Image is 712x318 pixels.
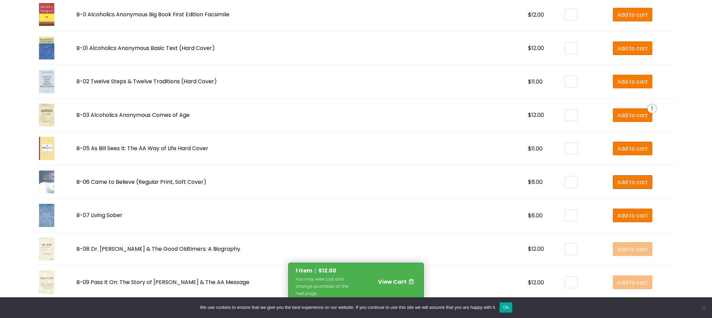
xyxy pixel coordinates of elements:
[76,278,249,286] a: B-09 Pass It On: The Story of [PERSON_NAME] & The AA Message
[617,77,648,86] span: Add to cart
[613,108,652,122] a: Add to cart1
[76,11,229,18] a: B-0 Alcoholics Anonymous Big Book First Edition Facsimile
[700,304,707,311] span: No
[296,267,298,275] span: 1
[613,242,652,256] a: Add to cart
[299,267,312,275] span: Item
[528,78,531,86] span: $
[647,104,656,113] i: 1
[528,279,531,286] span: $
[613,75,652,88] a: Add to cart
[39,271,54,294] img: B-09 Pass It On: The Story of Bill Wilson & The AA Message
[617,11,648,19] span: Add to cart
[528,111,531,119] span: $
[528,11,531,19] span: $
[617,178,648,187] span: Add to cart
[76,178,206,186] a: B-06 Came to Believe (Regular Print, Soft Cover)
[617,245,648,253] span: Add to cart
[528,245,531,253] span: $
[531,178,543,186] span: 6.00
[613,175,652,189] a: Add to cart
[76,111,190,119] a: B-03 Alcoholics Anonymous Comes of Age
[39,171,54,194] img: B-06 Came to Believe (Regular Print, Soft Cover)
[531,78,543,86] span: 11.00
[613,276,652,289] a: Add to cart
[528,212,531,219] span: $
[39,3,54,26] img: B-0 Alcoholics Anonymous Big Book First Edition Facsimile
[528,44,531,52] span: $
[617,211,648,220] span: Add to cart
[39,237,54,261] img: B-08 Dr. Bob & The Good Oldtimers: A Biography
[617,44,648,53] span: Add to cart
[76,211,123,219] a: B-07 Living Sober
[613,142,652,155] a: Add to cart
[531,279,544,286] span: 12.00
[76,245,240,253] a: B-08 Dr. [PERSON_NAME] & The Good Oldtimers: A Biography
[39,70,54,93] img: B-02 Twelve Steps & Twelve Traditions (Hard Cover)
[39,137,54,160] img: B-05 As Bill Sees It: The AA Way of Life Hard Cover
[296,276,355,297] div: You may view cart and change quantities on the next page.
[613,209,652,222] a: Add to cart
[500,302,512,313] button: Ok
[76,144,208,152] a: B-05 As Bill Sees It: The AA Way of Life Hard Cover
[531,11,544,19] span: 12.00
[322,267,336,275] span: 12.00
[613,41,652,55] a: Add to cart
[617,278,648,287] span: Add to cart
[528,145,531,153] span: $
[200,304,496,311] span: We use cookies to ensure that we give you the best experience on our website. If you continue to ...
[378,278,407,286] span: View Cart
[531,44,544,52] span: 12.00
[617,144,648,153] span: Add to cart
[39,37,54,60] img: B-01 Alcoholics Anonymous Basic Text (Hard Cover)
[39,104,54,127] img: B-03 Alcoholics Anonymous Comes of Age
[531,245,544,253] span: 12.00
[617,111,648,120] span: Add to cart
[531,145,543,153] span: 11.00
[531,212,543,219] span: 6.00
[318,267,322,275] span: $
[613,8,652,21] a: Add to cart
[39,204,54,227] img: B-07 Living Sober
[531,111,544,119] span: 12.00
[528,178,531,186] span: $
[355,276,414,287] a: View Cart
[76,44,215,52] a: B-01 Alcoholics Anonymous Basic Text (Hard Cover)
[76,77,217,85] a: B-02 Twelve Steps & Twelve Traditions (Hard Cover)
